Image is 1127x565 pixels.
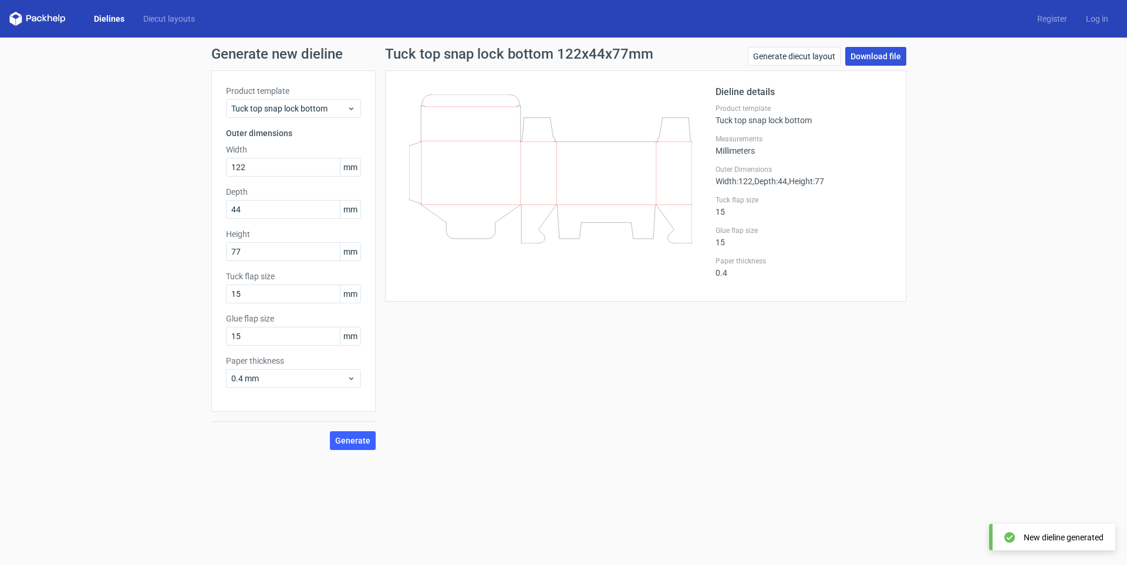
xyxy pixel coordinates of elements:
[335,437,370,445] span: Generate
[1024,532,1104,543] div: New dieline generated
[85,13,134,25] a: Dielines
[231,373,347,384] span: 0.4 mm
[716,226,892,235] label: Glue flap size
[226,85,361,97] label: Product template
[226,186,361,198] label: Depth
[226,228,361,240] label: Height
[716,256,892,266] label: Paper thickness
[716,195,892,205] label: Tuck flap size
[330,431,376,450] button: Generate
[340,201,360,218] span: mm
[716,134,892,144] label: Measurements
[211,47,916,61] h1: Generate new dieline
[231,103,347,114] span: Tuck top snap lock bottom
[226,144,361,155] label: Width
[716,177,753,186] span: Width : 122
[226,313,361,324] label: Glue flap size
[226,270,361,282] label: Tuck flap size
[226,127,361,139] h3: Outer dimensions
[716,104,892,125] div: Tuck top snap lock bottom
[716,195,892,216] div: 15
[753,177,787,186] span: , Depth : 44
[340,285,360,303] span: mm
[340,243,360,260] span: mm
[716,226,892,247] div: 15
[226,355,361,367] label: Paper thickness
[787,177,824,186] span: , Height : 77
[134,13,204,25] a: Diecut layouts
[845,47,906,66] a: Download file
[340,158,360,176] span: mm
[748,47,841,66] a: Generate diecut layout
[1028,13,1077,25] a: Register
[716,256,892,278] div: 0.4
[716,165,892,174] label: Outer Dimensions
[716,134,892,155] div: Millimeters
[1077,13,1118,25] a: Log in
[340,327,360,345] span: mm
[716,85,892,99] h2: Dieline details
[716,104,892,113] label: Product template
[385,47,653,61] h1: Tuck top snap lock bottom 122x44x77mm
